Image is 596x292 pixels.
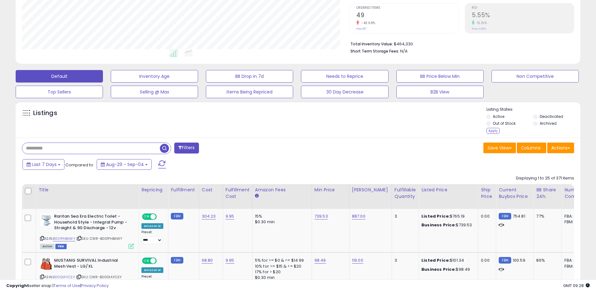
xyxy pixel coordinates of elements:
div: Fulfillment [171,187,196,193]
div: $98.49 [421,267,473,272]
div: FBA: 0 [564,258,585,263]
div: Listed Price [421,187,476,193]
div: 3 [395,214,414,219]
button: B2B View [396,86,484,98]
label: Deactivated [540,114,563,119]
label: Archived [540,121,557,126]
div: 5% for >= $0 & <= $14.99 [255,258,307,263]
button: BB Price Below Min [396,70,484,83]
div: Min Price [314,187,347,193]
div: Cost [202,187,220,193]
span: 2025-09-12 09:28 GMT [563,283,590,289]
div: Apply [486,128,500,134]
div: 10% for >= $15 & <= $20 [255,264,307,269]
div: $739.53 [421,222,473,228]
a: 304.23 [202,213,216,219]
small: -43.68% [359,21,375,25]
div: ASIN: [40,214,134,248]
div: FBA: 0 [564,214,585,219]
a: 98.49 [314,257,326,264]
div: Fulfillable Quantity [395,187,416,200]
b: Business Price: [421,266,456,272]
button: Selling @ Max [111,86,198,98]
div: seller snap | | [6,283,109,289]
div: Title [38,187,136,193]
span: 100.59 [513,257,525,263]
div: Ship Price [481,187,493,200]
h2: 5.55% [472,12,574,20]
div: $101.34 [421,258,473,263]
small: FBM [499,257,511,264]
button: Items Being Repriced [206,86,293,98]
button: Non Competitive [492,70,579,83]
span: ON [143,258,150,264]
div: Preset: [141,230,163,244]
a: 739.53 [314,213,328,219]
h5: Listings [33,109,57,118]
button: Last 7 Days [23,159,64,170]
span: Last 7 Days [32,161,57,168]
span: 754.81 [513,213,525,219]
span: All listings currently available for purchase on Amazon [40,244,54,249]
b: Business Price: [421,222,456,228]
img: 51mjG6B0YGL._SL40_.jpg [40,258,53,270]
span: ROI [472,6,574,10]
button: Columns [517,143,546,153]
small: FBM [171,257,183,264]
div: Num of Comp. [564,187,587,200]
b: MUSTANG SURVIVAL Industrial Mesh Vest - LG/XL [54,258,130,271]
a: 68.80 [202,257,213,264]
div: FBM: 19 [564,219,585,225]
small: Amazon Fees. [255,193,259,199]
button: Inventory Age [111,70,198,83]
small: 15.15% [475,21,487,25]
a: 9.95 [226,257,234,264]
strong: Copyright [6,283,29,289]
div: Fulfillment Cost [226,187,250,200]
span: Aug-29 - Sep-04 [106,161,144,168]
div: 17% for > $20 [255,269,307,275]
div: 86% [536,258,557,263]
b: Listed Price: [421,257,450,263]
b: Raritan Sea Era Electric Toilet - Household Style - Integral Pump - Straight & 90 Discharge - 12v [54,214,130,233]
div: 15% [255,214,307,219]
button: Default [16,70,103,83]
b: Listed Price: [421,213,450,219]
button: BB Drop in 7d [206,70,293,83]
button: Needs to Reprice [301,70,388,83]
b: Short Term Storage Fees: [350,48,399,54]
a: 9.95 [226,213,234,219]
a: 119.00 [352,257,363,264]
div: BB Share 24h. [536,187,559,200]
div: Amazon AI [141,223,163,229]
img: 41I45HIyYbL._SL40_.jpg [40,214,53,226]
span: OFF [156,214,166,219]
span: ON [143,214,150,219]
a: Terms of Use [53,283,80,289]
div: ASIN: [40,258,134,287]
div: Displaying 1 to 25 of 371 items [516,175,574,181]
button: Actions [547,143,574,153]
div: [PERSON_NAME] [352,187,389,193]
small: FBM [171,213,183,219]
div: 77% [536,214,557,219]
p: Listing States: [486,107,580,113]
div: 3 [395,258,414,263]
span: Columns [521,145,541,151]
small: FBM [499,213,511,219]
div: 0.00 [481,214,491,219]
button: Filters [174,143,199,154]
span: Ordered Items [356,6,458,10]
div: Current Buybox Price [499,187,531,200]
div: 0.00 [481,258,491,263]
div: Amazon Fees [255,187,309,193]
span: FBM [55,244,67,249]
small: Prev: 4.82% [472,27,486,31]
span: Compared to: [65,162,94,168]
div: $765.19 [421,214,473,219]
span: | SKU: CWR-B001PHBAWY [76,236,123,241]
label: Out of Stock [493,121,516,126]
div: $0.30 min [255,219,307,225]
button: Top Sellers [16,86,103,98]
div: Amazon AI [141,267,163,273]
